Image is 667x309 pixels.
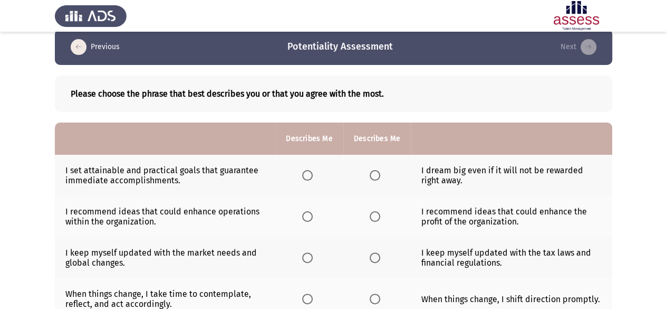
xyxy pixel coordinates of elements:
mat-radio-group: Select an option [370,211,384,221]
td: I recommend ideas that could enhance operations within the organization. [55,196,275,237]
td: I set attainable and practical goals that guarantee immediate accomplishments. [55,155,275,196]
mat-radio-group: Select an option [302,170,317,180]
img: Assessment logo of Potentiality Assessment R2 (EN/AR) [540,1,612,31]
mat-radio-group: Select an option [370,294,384,304]
td: I keep myself updated with the market needs and global changes. [55,237,275,278]
b: Please choose the phrase that best describes you or that you agree with the most. [71,89,596,99]
mat-radio-group: Select an option [302,294,317,304]
mat-radio-group: Select an option [302,252,317,263]
button: load previous page [67,39,123,55]
th: Describes Me [275,123,343,155]
mat-radio-group: Select an option [370,170,384,180]
td: I keep myself updated with the tax laws and financial regulations. [411,237,612,278]
h3: Potentiality Assessment [287,40,393,53]
mat-radio-group: Select an option [370,252,384,263]
td: I recommend ideas that could enhance the profit of the organization. [411,196,612,237]
img: Assess Talent Management logo [55,1,127,31]
th: Describes Me [343,123,411,155]
td: I dream big even if it will not be rewarded right away. [411,155,612,196]
mat-radio-group: Select an option [302,211,317,221]
button: check the missing [557,39,600,55]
